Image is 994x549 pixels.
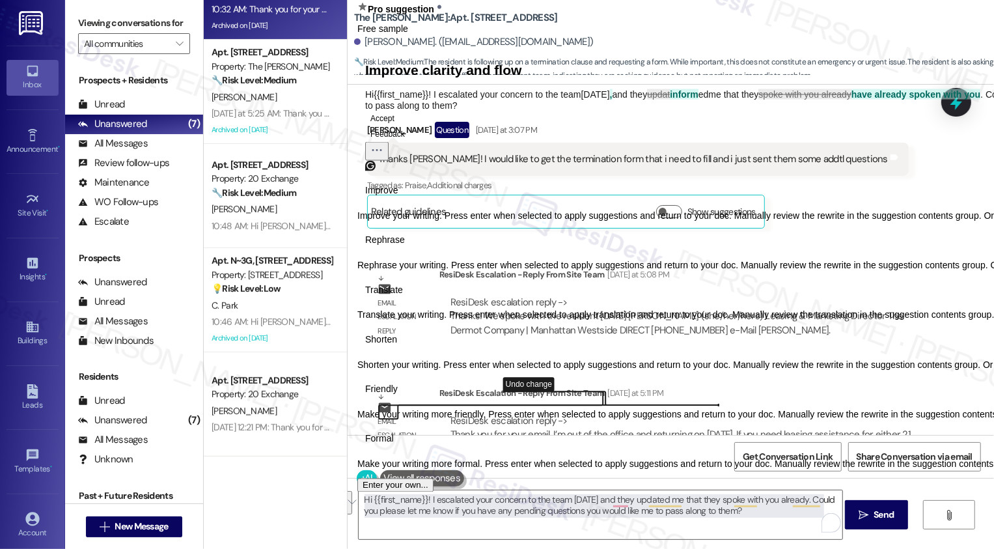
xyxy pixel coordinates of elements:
div: All Messages [78,137,148,150]
span: Send [874,508,894,522]
button: New Message [86,516,182,537]
img: ResiDesk Logo [19,11,46,35]
div: 10:48 AM: Hi [PERSON_NAME], thanks for letting me know you sent multiple emails! I'll inform [PER... [212,220,866,232]
div: Archived on [DATE] [210,122,333,138]
span: [PERSON_NAME] [212,91,277,103]
span: : The resident is following up on a termination clause and requesting a form. While important, th... [354,55,994,83]
div: All Messages [78,433,148,447]
div: Property: 20 Exchange [212,172,332,186]
div: Review follow-ups [78,156,169,170]
div: Apt. N~3G, [STREET_ADDRESS] [212,254,332,268]
div: Property: [STREET_ADDRESS] [212,268,332,282]
div: Apt. [STREET_ADDRESS] [212,158,332,172]
div: Unknown [78,453,133,466]
div: New Inbounds [78,334,154,348]
a: Insights • [7,252,59,287]
b: The [PERSON_NAME]: Apt. [STREET_ADDRESS] [354,11,558,25]
i:  [100,522,109,532]
a: Templates • [7,444,59,479]
strong: 🔧 Risk Level: Medium [212,187,296,199]
div: Prospects [65,251,203,265]
div: (7) [185,410,203,430]
i:  [176,38,183,49]
div: Past + Future Residents [65,489,203,503]
div: Unread [78,394,125,408]
div: Escalate [78,215,129,229]
button: Send [845,500,908,529]
div: Unread [78,98,125,111]
strong: 🔧 Risk Level: Medium [354,57,423,67]
label: Viewing conversations for [78,13,190,33]
a: Account [7,508,59,543]
div: Unread [78,295,125,309]
span: C. Park [212,300,238,311]
div: Apt. [STREET_ADDRESS] [212,374,332,387]
div: Residents [65,370,203,384]
span: • [58,143,60,152]
strong: 🔧 Risk Level: Medium [212,74,296,86]
div: Unanswered [78,275,147,289]
div: 10:46 AM: Hi [PERSON_NAME]! Could you confirm which item is missing and the date and time you not... [212,316,753,328]
a: Site Visit • [7,188,59,223]
div: Property: The [PERSON_NAME] [212,60,332,74]
div: [PERSON_NAME]. ([EMAIL_ADDRESS][DOMAIN_NAME]) [354,35,594,49]
div: Maintenance [78,176,150,190]
div: Unanswered [78,117,147,131]
div: [DATE] 12:21 PM: Thank you for contacting our leasing department. A leasing partner will be in to... [212,421,795,433]
div: Prospects + Residents [65,74,203,87]
div: All Messages [78,315,148,328]
div: Apt. [STREET_ADDRESS] [212,46,332,59]
i:  [944,510,954,520]
input: All communities [84,33,169,54]
div: WO Follow-ups [78,195,158,209]
span: • [50,462,52,472]
div: Archived on [DATE] [210,330,333,346]
a: Leads [7,380,59,415]
textarea: To enrich screen reader interactions, please activate Accessibility in Grammarly extension settings [359,490,842,539]
span: New Message [115,520,168,533]
span: • [45,270,47,279]
strong: 💡 Risk Level: Low [212,283,281,294]
a: Buildings [7,316,59,351]
span: [PERSON_NAME] [212,203,277,215]
div: Property: 20 Exchange [212,387,332,401]
a: Inbox [7,60,59,95]
div: (7) [185,114,203,134]
span: • [47,206,49,216]
i:  [859,510,868,520]
div: Archived on [DATE] [210,18,333,34]
span: [PERSON_NAME] [212,405,277,417]
div: Unanswered [78,414,147,427]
